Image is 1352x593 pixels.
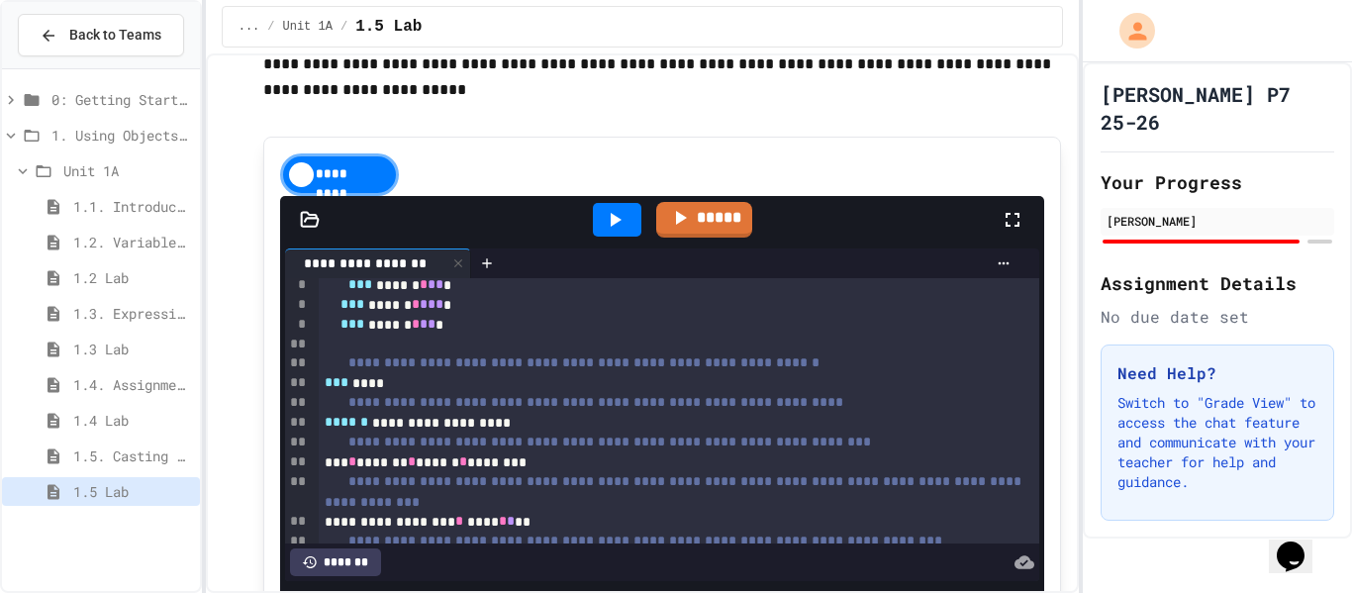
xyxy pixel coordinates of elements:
div: [PERSON_NAME] [1107,212,1328,230]
div: No due date set [1101,305,1334,329]
h2: Assignment Details [1101,269,1334,297]
span: 1.2. Variables and Data Types [73,232,192,252]
h1: [PERSON_NAME] P7 25-26 [1101,80,1334,136]
button: Back to Teams [18,14,184,56]
span: Unit 1A [283,19,333,35]
span: Unit 1A [63,160,192,181]
h2: Your Progress [1101,168,1334,196]
span: 1.1. Introduction to Algorithms, Programming, and Compilers [73,196,192,217]
span: 1.5 Lab [73,481,192,502]
span: 1.3. Expressions and Output [New] [73,303,192,324]
span: 1.4. Assignment and Input [73,374,192,395]
span: / [340,19,347,35]
span: 1.5 Lab [355,15,422,39]
span: 1. Using Objects and Methods [51,125,192,146]
iframe: chat widget [1269,514,1332,573]
span: 0: Getting Started [51,89,192,110]
span: 1.5. Casting and Ranges of Values [73,445,192,466]
span: Back to Teams [69,25,161,46]
p: Switch to "Grade View" to access the chat feature and communicate with your teacher for help and ... [1117,393,1317,492]
div: My Account [1099,8,1160,53]
span: 1.4 Lab [73,410,192,431]
span: / [267,19,274,35]
h3: Need Help? [1117,361,1317,385]
span: ... [239,19,260,35]
span: 1.3 Lab [73,339,192,359]
span: 1.2 Lab [73,267,192,288]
